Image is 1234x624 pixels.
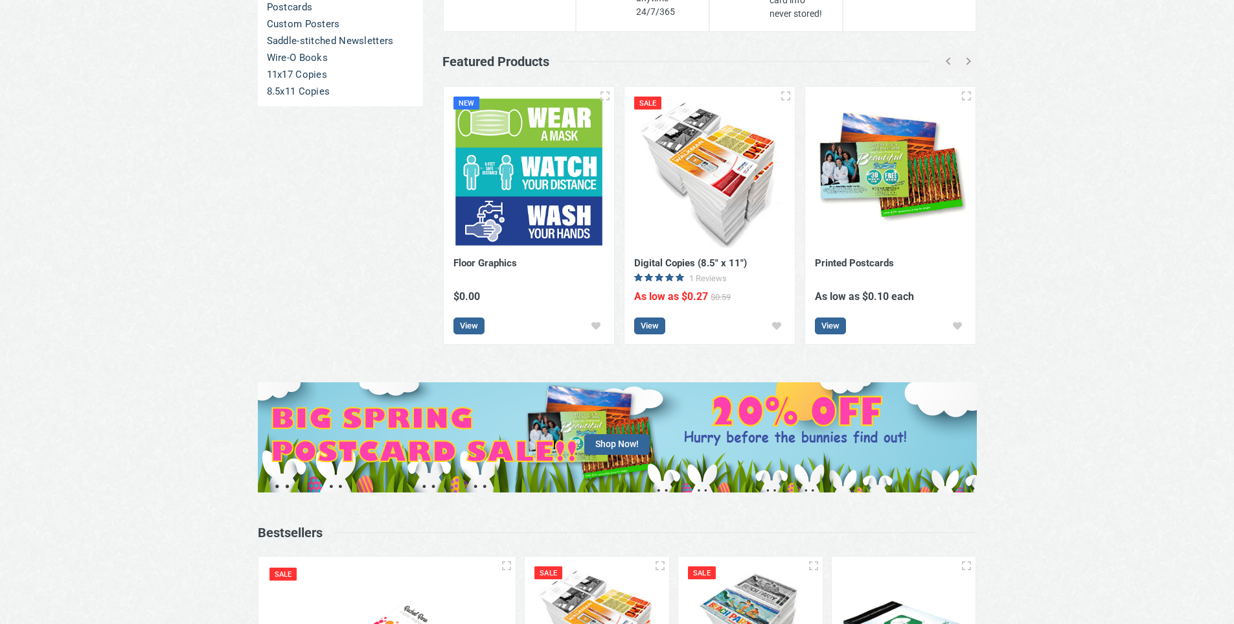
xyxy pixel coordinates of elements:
[258,49,423,66] a: Wire-O Books
[453,97,480,110] div: New
[634,97,662,110] div: Sale
[453,97,604,248] img: Floor Graphics
[453,318,485,334] a: View
[453,257,517,269] a: Floor Graphics
[815,292,966,302] div: As low as $0.10 each
[269,568,297,581] div: Sale
[534,566,562,579] div: Sale
[453,292,604,302] div: $0.00
[258,16,423,32] a: Custom Posters
[689,273,727,283] div: 1 Reviews
[815,257,894,269] a: Printed Postcards
[634,318,665,334] a: View
[258,525,323,540] h3: Bestsellers
[634,290,708,303] span: As low as $0.27
[634,97,785,248] img: Digital Copies (8.5" x 11")
[258,83,423,100] a: 8.5x11 Copies
[634,257,747,269] a: Digital Copies (8.5" x 11")
[442,54,549,69] h3: Featured Products
[815,97,966,248] img: Printed Postcards
[815,318,846,334] a: View
[688,566,716,579] div: Sale
[258,382,977,492] a: Shop Now!
[258,32,423,49] a: Saddle-stitched Newsletters
[258,66,423,83] a: 11x17 Copies
[584,434,650,455] span: Shop Now!
[711,292,731,302] span: $0.59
